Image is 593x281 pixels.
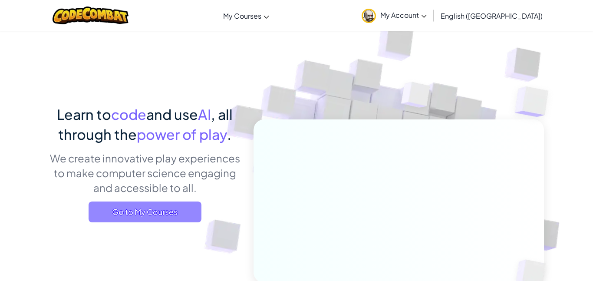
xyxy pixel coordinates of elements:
[137,126,227,143] span: power of play
[436,4,547,27] a: English ([GEOGRAPHIC_DATA])
[441,11,543,20] span: English ([GEOGRAPHIC_DATA])
[223,11,261,20] span: My Courses
[111,106,146,123] span: code
[198,106,211,123] span: AI
[362,9,376,23] img: avatar
[146,106,198,123] span: and use
[57,106,111,123] span: Learn to
[219,4,273,27] a: My Courses
[227,126,231,143] span: .
[380,10,427,20] span: My Account
[385,65,448,129] img: Overlap cubes
[53,7,128,24] img: CodeCombat logo
[497,65,573,139] img: Overlap cubes
[357,2,431,29] a: My Account
[49,151,240,195] p: We create innovative play experiences to make computer science engaging and accessible to all.
[89,202,201,222] a: Go to My Courses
